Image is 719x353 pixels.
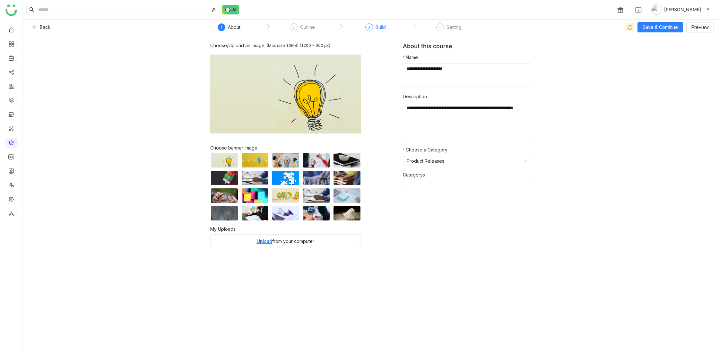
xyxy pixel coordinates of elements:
[210,145,361,151] div: Choose banner image
[643,24,678,31] span: Save & Continue
[407,156,527,166] nz-select-item: Product Releases
[403,146,447,153] label: Choose a Category
[28,22,56,32] button: Back
[292,25,295,30] span: 2
[403,43,531,54] div: About this course
[210,43,264,48] div: Choose/Upload an image
[403,93,427,100] label: Description
[228,23,240,31] div: About
[403,171,425,178] label: Categorys
[210,226,403,232] div: My Uploads
[5,4,17,16] img: logo
[211,7,216,13] img: search-type.svg
[650,4,711,15] button: [PERSON_NAME]
[266,43,330,48] div: (Max size 10MB) (1200 x 600 px)
[637,22,683,32] button: Save & Continue
[439,25,441,30] span: 4
[376,23,386,31] div: Build
[664,6,701,13] span: [PERSON_NAME]
[635,7,642,13] img: help.svg
[651,4,662,15] img: avatar
[257,238,272,244] u: Upload
[686,22,714,32] button: Preview
[365,23,386,35] div: 3Build
[446,23,461,31] div: Setting
[221,25,223,30] span: 1
[40,24,50,31] span: Back
[691,24,709,31] span: Preview
[403,54,418,61] label: Name
[436,23,461,35] div: 4Setting
[218,23,240,35] div: 1About
[211,235,360,248] div: from your computer
[368,25,370,30] span: 3
[290,23,315,35] div: 2Outline
[300,23,315,31] div: Outline
[222,5,239,14] img: ask-buddy-normal.svg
